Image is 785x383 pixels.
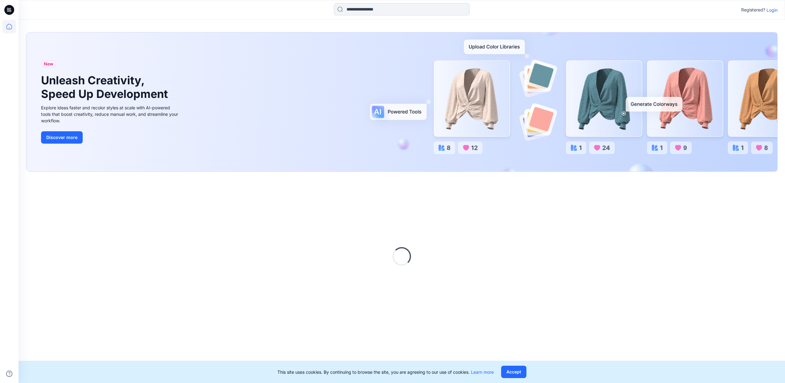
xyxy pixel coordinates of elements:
[766,7,778,13] p: Login
[41,131,83,144] button: Discover more
[277,369,494,375] p: This site uses cookies. By continuing to browse the site, you are agreeing to our use of cookies.
[501,366,526,378] button: Accept
[41,104,180,124] div: Explore ideas faster and recolor styles at scale with AI-powered tools that boost creativity, red...
[44,60,53,68] span: New
[741,6,765,14] p: Registered?
[41,74,171,100] h1: Unleash Creativity, Speed Up Development
[471,369,494,375] a: Learn more
[41,131,180,144] a: Discover more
